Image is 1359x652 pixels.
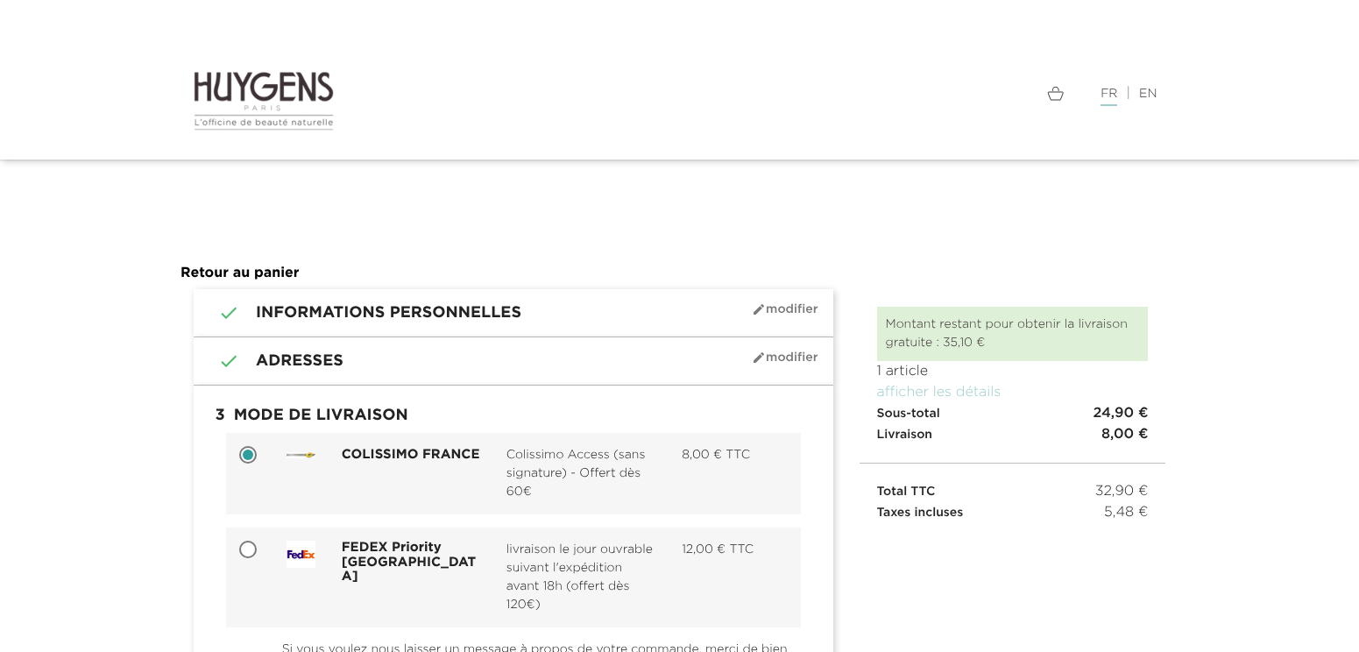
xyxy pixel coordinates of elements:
span: 12,00 € TTC [682,543,754,556]
span: Taxes incluses [877,507,964,519]
span: livraison le jour ouvrable suivant l'expédition avant 18h (offert dès 120€) [506,541,655,614]
span: Total TTC [877,485,936,498]
i: mode_edit [752,302,766,316]
h1: Mode de livraison [207,399,820,434]
div: | [693,83,1166,104]
a: afficher les détails [877,386,1002,400]
span: FEDEX Priority [GEOGRAPHIC_DATA] [342,541,480,585]
span: 8,00 € [1101,424,1149,445]
img: COLISSIMO FRANCE [287,452,315,458]
img: Huygens logo [194,70,335,131]
h1: Adresses [207,351,820,372]
a: Retour au panier [180,266,300,280]
span: 32,90 € [1095,481,1149,502]
span: Montant restant pour obtenir la livraison gratuite : 35,10 € [886,318,1128,349]
span: Colissimo Access (sans signature) - Offert dès 60€ [506,446,655,501]
span: Sous-total [877,407,940,420]
span: Modifier [752,351,818,365]
span: 5,48 € [1104,502,1148,523]
img: FEDEX Priority France [287,541,315,568]
span: COLISSIMO FRANCE [342,448,480,463]
span: 24,90 € [1093,403,1148,424]
p: 1 article [877,361,1149,382]
i: mode_edit [752,351,766,365]
i:  [207,302,230,323]
span: Livraison [877,429,933,441]
span: Modifier [752,302,818,316]
h1: Informations personnelles [207,302,820,323]
i:  [207,351,230,372]
span: 8,00 € TTC [682,449,750,461]
span: 3 [207,399,234,434]
iframe: PayPal Message 1 [877,523,1149,551]
iframe: PayPal Message 2 [194,168,1166,217]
